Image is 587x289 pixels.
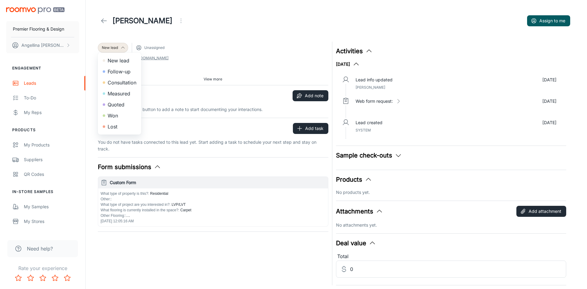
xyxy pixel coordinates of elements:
[98,110,141,121] li: Won
[98,88,141,99] li: Measured
[98,121,141,132] li: Lost
[98,66,141,77] li: Follow-up
[98,55,141,66] li: New lead
[98,77,141,88] li: Consultation
[98,99,141,110] li: Quoted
